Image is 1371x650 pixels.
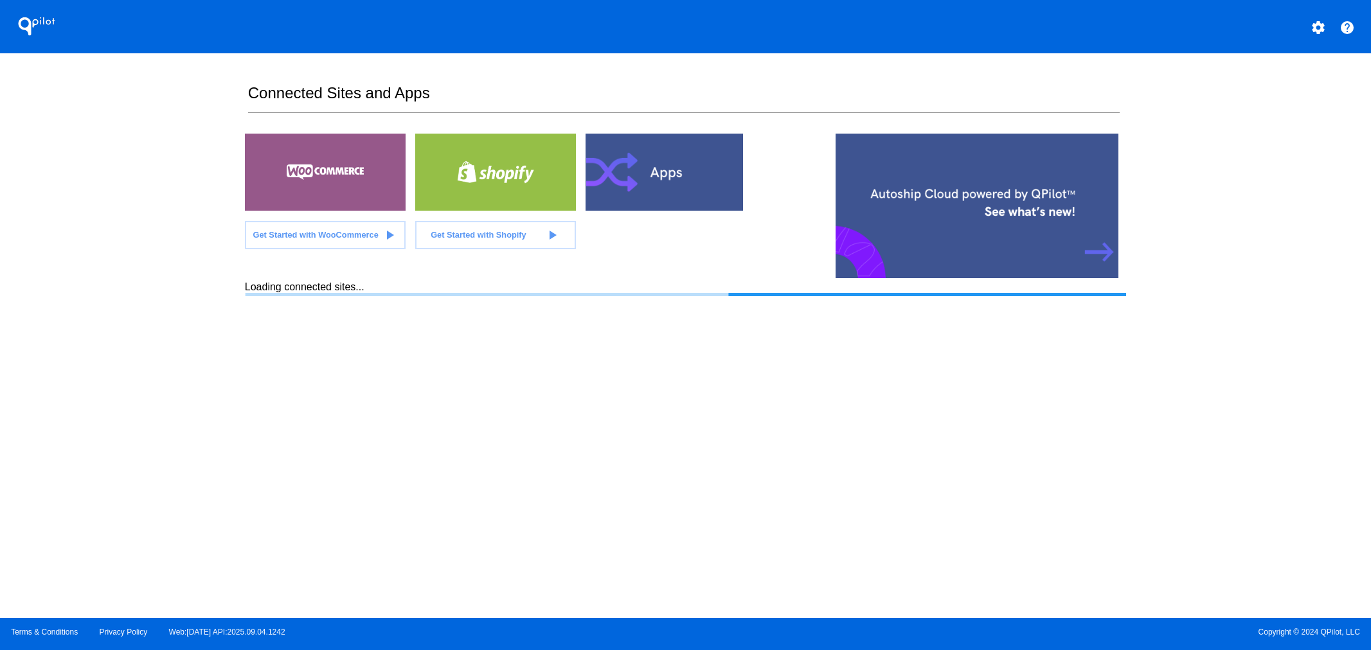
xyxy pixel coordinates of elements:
mat-icon: settings [1311,20,1326,35]
div: Loading connected sites... [245,281,1126,296]
span: Get Started with WooCommerce [253,230,378,240]
a: Get Started with WooCommerce [245,221,406,249]
a: Terms & Conditions [11,628,78,637]
h1: QPilot [11,13,62,39]
h2: Connected Sites and Apps [248,84,1120,113]
a: Web:[DATE] API:2025.09.04.1242 [169,628,285,637]
a: Privacy Policy [100,628,148,637]
span: Copyright © 2024 QPilot, LLC [697,628,1360,637]
span: Get Started with Shopify [431,230,526,240]
mat-icon: play_arrow [382,227,397,243]
a: Get Started with Shopify [415,221,576,249]
mat-icon: help [1340,20,1355,35]
mat-icon: play_arrow [544,227,560,243]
